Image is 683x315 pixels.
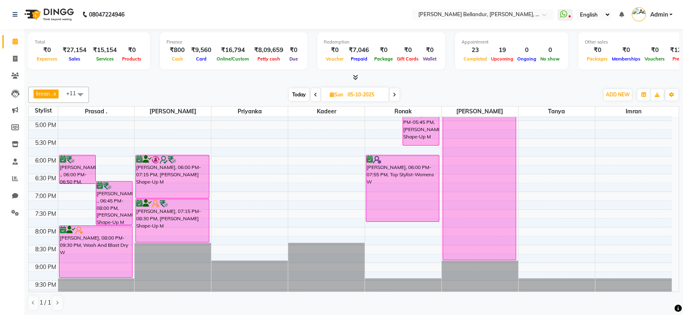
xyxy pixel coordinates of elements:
b: 08047224946 [89,3,124,26]
img: Admin [632,7,646,21]
div: Avani, 04:00 PM-09:00 PM, Nanoplastia Up to Shoulder( Onwards price) W [443,84,516,260]
span: Voucher [324,56,346,62]
img: logo [21,3,76,26]
div: ₹0 [35,46,59,55]
div: [PERSON_NAME], 06:00 PM-07:55 PM, Top Stylist-Womens W [366,155,439,221]
div: 0 [515,46,538,55]
span: Packages [585,56,610,62]
div: ₹16,794 [215,46,251,55]
div: 7:00 PM [34,192,58,200]
div: 5:30 PM [34,139,58,147]
span: Gift Cards [395,56,421,62]
div: ₹8,09,659 [251,46,287,55]
span: Wallet [421,56,438,62]
span: +11 [66,90,82,96]
div: 9:00 PM [34,263,58,271]
div: 23 [462,46,489,55]
div: [PERSON_NAME], 06:00 PM-07:15 PM, [PERSON_NAME] Shape-Up M [136,155,209,198]
span: Imran [595,106,672,117]
span: [PERSON_NAME] [442,106,518,117]
span: Admin [650,10,668,19]
span: Petty cash [255,56,282,62]
div: [PERSON_NAME], 07:15 PM-08:30 PM, [PERSON_NAME] Shape-Up M [136,199,209,242]
span: Online/Custom [215,56,251,62]
div: Redemption [324,39,438,46]
div: [PERSON_NAME], 08:00 PM-09:30 PM, Wash And Blast Dry W [59,226,132,277]
div: ₹0 [120,46,143,55]
div: ₹0 [395,46,421,55]
div: 6:00 PM [34,156,58,165]
div: Finance [167,39,301,46]
span: 1 / 1 [40,298,51,307]
span: Tanya [519,106,595,117]
div: Appointment [462,39,562,46]
span: Upcoming [489,56,515,62]
div: 19 [489,46,515,55]
span: Imran . [36,90,53,97]
div: ₹27,154 [59,46,90,55]
span: Package [372,56,395,62]
span: Vouchers [643,56,667,62]
span: Today [289,88,309,101]
div: ₹0 [421,46,438,55]
span: Memberships [610,56,643,62]
a: x [53,90,56,97]
div: ₹0 [643,46,667,55]
span: kadeer [288,106,365,117]
span: ADD NEW [606,92,630,98]
div: 6:30 PM [34,174,58,183]
span: Card [194,56,209,62]
div: [PERSON_NAME] ., 06:00 PM-06:50 PM, Creative Director M [59,155,95,184]
div: ₹7,046 [346,46,372,55]
span: Priyanka [211,106,288,117]
span: Sales [67,56,82,62]
span: Services [94,56,116,62]
span: Completed [462,56,489,62]
div: ₹15,154 [90,46,120,55]
span: Expenses [35,56,59,62]
div: Kaushik, 04:45 PM-05:45 PM, [PERSON_NAME] Shape-Up M [403,111,439,145]
div: ₹0 [324,46,346,55]
button: ADD NEW [604,89,632,100]
span: Prasad . [58,106,135,117]
div: 8:00 PM [34,227,58,236]
span: Ronak [365,106,441,117]
span: Due [287,56,300,62]
span: [PERSON_NAME] [135,106,211,117]
div: ₹0 [610,46,643,55]
span: Sun [328,92,345,98]
div: 8:30 PM [34,245,58,254]
div: [PERSON_NAME] ., 06:45 PM-08:00 PM, [PERSON_NAME] Shape-Up M [96,181,132,225]
span: Ongoing [515,56,538,62]
div: ₹0 [372,46,395,55]
div: 0 [538,46,562,55]
div: ₹0 [287,46,301,55]
span: Prepaid [349,56,369,62]
div: 7:30 PM [34,210,58,218]
div: 5:00 PM [34,121,58,129]
input: 2025-10-05 [345,89,386,101]
div: Stylist [29,106,58,115]
div: 9:30 PM [34,281,58,289]
div: Total [35,39,143,46]
div: ₹800 [167,46,188,55]
div: ₹9,560 [188,46,215,55]
span: Products [120,56,143,62]
span: Cash [170,56,185,62]
span: No show [538,56,562,62]
div: ₹0 [585,46,610,55]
